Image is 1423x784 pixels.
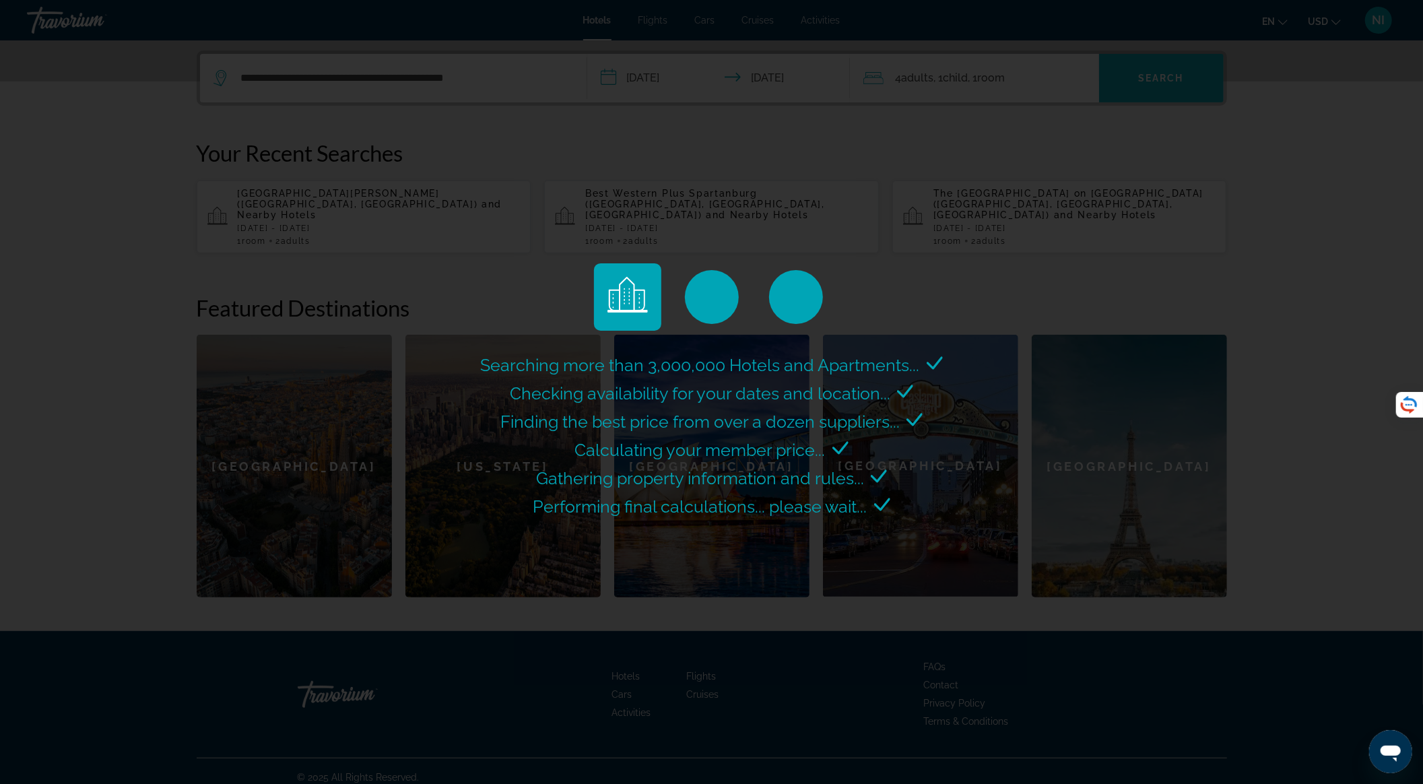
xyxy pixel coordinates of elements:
[575,440,826,460] span: Calculating your member price...
[1369,730,1412,773] iframe: Кнопка для запуску вікна повідомлень
[510,383,890,403] span: Checking availability for your dates and location...
[533,496,867,517] span: Performing final calculations... please wait...
[500,412,900,432] span: Finding the best price from over a dozen suppliers...
[481,355,920,375] span: Searching more than 3,000,000 Hotels and Apartments...
[536,468,864,488] span: Gathering property information and rules...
